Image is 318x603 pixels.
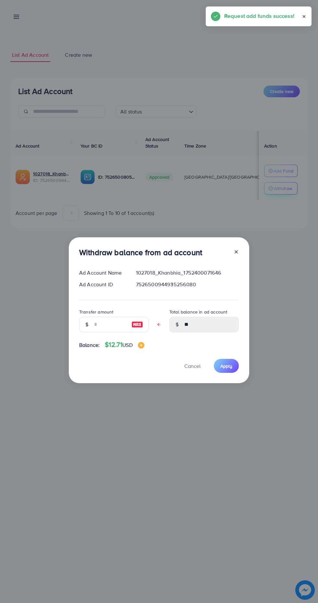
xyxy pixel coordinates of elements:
[224,12,294,20] h5: Request add funds success!
[131,321,143,328] img: image
[74,269,131,277] div: Ad Account Name
[220,363,232,369] span: Apply
[176,359,209,373] button: Cancel
[79,309,113,315] label: Transfer amount
[214,359,239,373] button: Apply
[184,362,201,370] span: Cancel
[122,341,132,349] span: USD
[131,269,244,277] div: 1027018_Khanbhia_1752400071646
[138,342,144,349] img: image
[79,248,202,257] h3: Withdraw balance from ad account
[79,341,100,349] span: Balance:
[74,281,131,288] div: Ad Account ID
[131,281,244,288] div: 7526500944935256080
[105,341,144,349] h4: $12.71
[169,309,227,315] label: Total balance in ad account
